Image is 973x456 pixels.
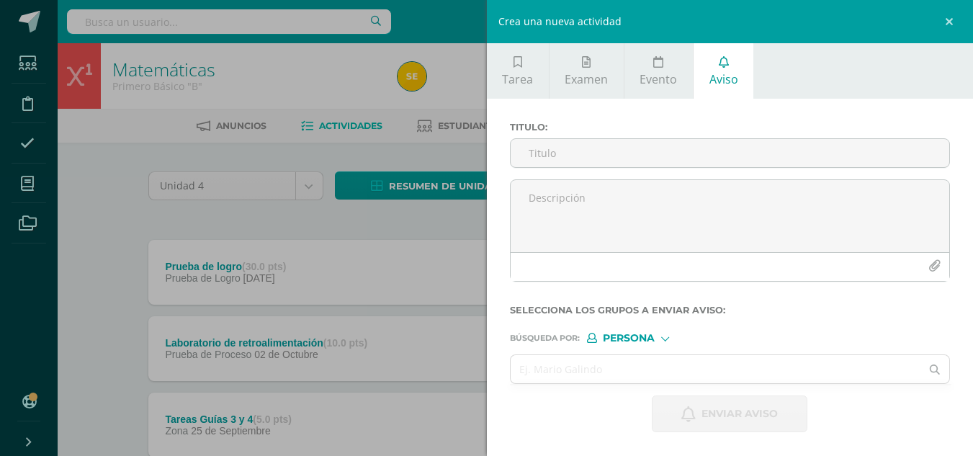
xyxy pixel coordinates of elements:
[502,71,533,87] span: Tarea
[587,333,695,343] div: [object Object]
[550,43,624,99] a: Examen
[701,396,778,432] span: Enviar aviso
[511,355,921,383] input: Ej. Mario Galindo
[603,334,655,342] span: Persona
[487,43,549,99] a: Tarea
[510,122,951,133] label: Titulo :
[640,71,677,87] span: Evento
[565,71,608,87] span: Examen
[709,71,738,87] span: Aviso
[694,43,753,99] a: Aviso
[652,395,807,432] button: Enviar aviso
[511,139,950,167] input: Titulo
[510,334,580,342] span: Búsqueda por :
[510,305,951,316] label: Selecciona los grupos a enviar aviso :
[624,43,693,99] a: Evento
